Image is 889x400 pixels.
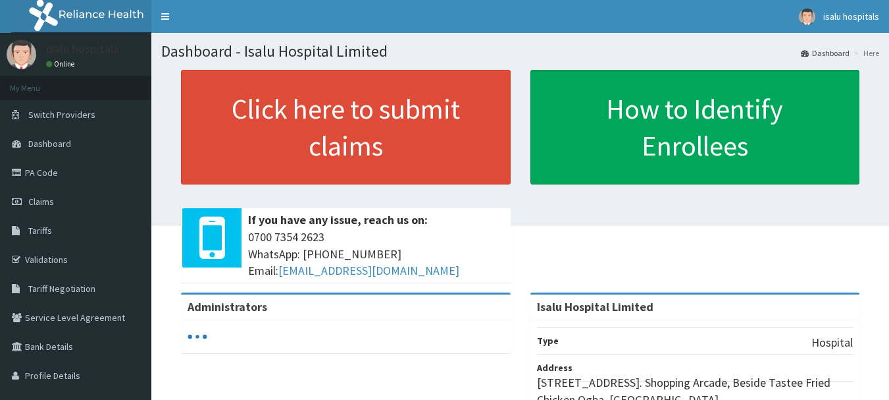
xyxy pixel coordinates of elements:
span: Switch Providers [28,109,95,121]
img: User Image [799,9,815,25]
span: isalu hospitals [823,11,879,22]
span: Tariff Negotiation [28,283,95,295]
p: isalu hospitals [46,43,119,55]
svg: audio-loading [188,327,207,347]
h1: Dashboard - Isalu Hospital Limited [161,43,879,60]
span: Claims [28,196,54,208]
span: Dashboard [28,138,71,150]
span: 0700 7354 2623 WhatsApp: [PHONE_NUMBER] Email: [248,229,504,279]
li: Here [851,47,879,59]
strong: Isalu Hospital Limited [537,299,653,314]
b: If you have any issue, reach us on: [248,212,428,227]
b: Address [537,362,572,374]
a: Click here to submit claims [181,70,511,185]
img: User Image [7,40,36,69]
a: Online [46,59,78,69]
a: [EMAIL_ADDRESS][DOMAIN_NAME] [278,263,459,278]
p: Hospital [811,334,853,351]
span: Tariffs [28,225,52,237]
b: Administrators [188,299,267,314]
a: Dashboard [801,47,850,59]
b: Type [537,335,559,347]
a: How to Identify Enrollees [530,70,860,185]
